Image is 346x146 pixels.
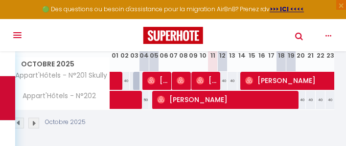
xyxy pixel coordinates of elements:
[316,91,325,109] div: 40
[14,72,107,79] span: Appart'Hôtels - N°201 Skully
[306,91,316,109] div: 40
[143,27,203,44] img: Super Booking
[218,72,228,90] div: 40
[14,91,98,102] span: Appart'Hôtels - N°202
[296,91,306,109] div: 40
[228,72,237,90] div: 40
[12,57,110,71] span: Octobre 2025
[270,5,304,13] a: >>> ICI <<<<
[45,118,86,127] p: Octobre 2025
[325,91,335,109] div: 40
